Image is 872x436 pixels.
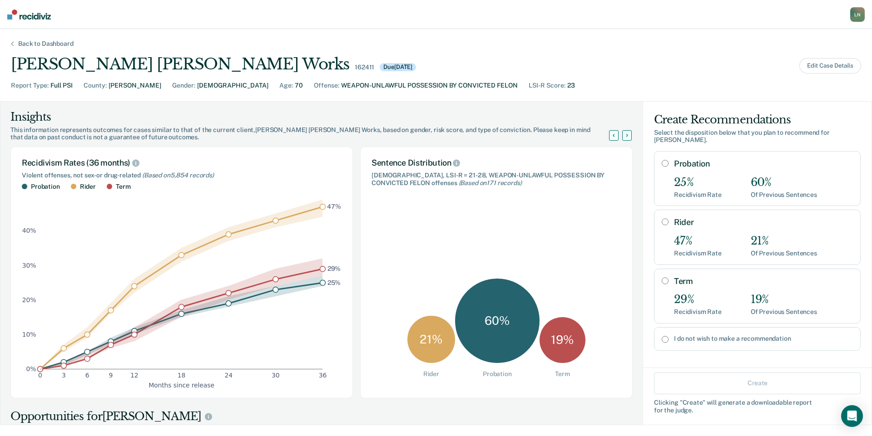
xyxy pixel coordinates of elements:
[455,279,540,363] div: 60 %
[529,81,565,90] div: LSI-R Score :
[751,308,817,316] div: Of Previous Sentences
[85,372,89,379] text: 6
[380,63,416,71] div: Due [DATE]
[31,183,60,191] div: Probation
[341,81,518,90] div: WEAPON-UNLAWFUL POSSESSION BY CONVICTED FELON
[654,398,861,414] div: Clicking " Create " will generate a downloadable report for the judge.
[116,183,130,191] div: Term
[279,81,293,90] div: Age :
[372,158,621,168] div: Sentence Distribution
[654,372,861,394] button: Create
[674,250,722,257] div: Recidivism Rate
[850,7,865,22] button: LN
[540,317,585,363] div: 19 %
[272,372,280,379] text: 30
[674,235,722,248] div: 47%
[751,176,817,189] div: 60%
[674,276,853,286] label: Term
[295,81,303,90] div: 70
[224,372,233,379] text: 24
[751,191,817,199] div: Of Previous Sentences
[567,81,575,90] div: 23
[674,217,853,227] label: Rider
[10,126,620,142] div: This information represents outcomes for cases similar to that of the current client, [PERSON_NAM...
[178,372,186,379] text: 18
[850,7,865,22] div: L N
[50,81,73,90] div: Full PSI
[314,81,339,90] div: Offense :
[22,261,36,269] text: 30%
[674,176,722,189] div: 25%
[22,227,36,234] text: 40%
[172,81,195,90] div: Gender :
[22,296,36,303] text: 20%
[197,81,268,90] div: [DEMOGRAPHIC_DATA]
[407,316,455,363] div: 21 %
[142,171,214,179] span: (Based on 5,854 records )
[327,203,341,286] g: text
[327,203,341,210] text: 47%
[149,381,214,388] text: Months since release
[22,227,36,372] g: y-axis tick label
[674,335,853,343] label: I do not wish to make a recommendation
[355,64,374,71] div: 162411
[555,370,570,378] div: Term
[483,370,512,378] div: Probation
[674,293,722,306] div: 29%
[459,179,522,186] span: (Based on 171 records )
[38,372,327,379] g: x-axis tick label
[674,308,722,316] div: Recidivism Rate
[799,58,861,73] button: Edit Case Details
[841,405,863,427] div: Open Intercom Messenger
[423,370,439,378] div: Rider
[22,330,36,338] text: 10%
[109,372,113,379] text: 9
[10,409,633,424] div: Opportunities for [PERSON_NAME]
[751,250,817,257] div: Of Previous Sentences
[84,81,107,90] div: County :
[751,293,817,306] div: 19%
[11,81,49,90] div: Report Type :
[130,372,139,379] text: 12
[327,265,341,272] text: 29%
[10,110,620,124] div: Insights
[654,129,861,144] div: Select the disposition below that you plan to recommend for [PERSON_NAME] .
[751,235,817,248] div: 21%
[38,372,42,379] text: 0
[7,10,51,20] img: Recidiviz
[7,40,84,48] div: Back to Dashboard
[80,183,96,191] div: Rider
[109,81,161,90] div: [PERSON_NAME]
[22,158,342,168] div: Recidivism Rates (36 months)
[372,171,621,187] div: [DEMOGRAPHIC_DATA], LSI-R = 21-28, WEAPON-UNLAWFUL POSSESSION BY CONVICTED FELON offenses
[319,372,327,379] text: 36
[654,113,861,127] div: Create Recommendations
[40,200,322,369] g: area
[674,191,722,199] div: Recidivism Rate
[674,159,853,169] label: Probation
[26,365,36,372] text: 0%
[149,381,214,388] g: x-axis label
[327,279,341,286] text: 25%
[11,55,349,73] div: [PERSON_NAME] [PERSON_NAME] Works
[22,171,342,179] div: Violent offenses, not sex- or drug-related
[62,372,66,379] text: 3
